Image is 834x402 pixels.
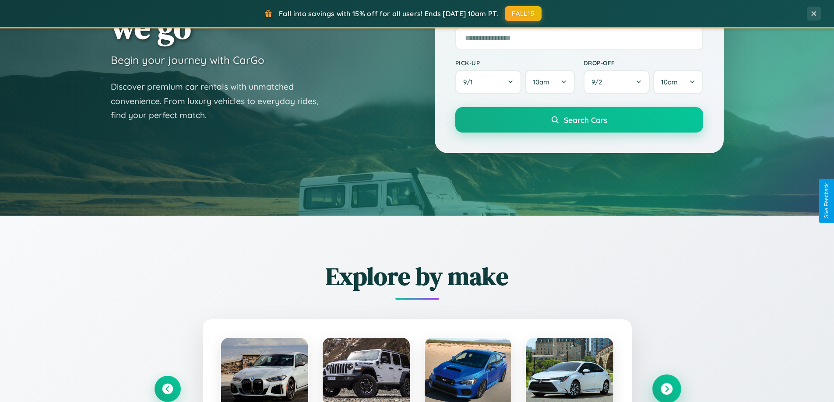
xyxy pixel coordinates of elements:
p: Discover premium car rentals with unmatched convenience. From luxury vehicles to everyday rides, ... [111,80,330,122]
span: 10am [533,78,549,86]
button: Search Cars [455,107,703,133]
span: Search Cars [564,115,607,125]
span: 10am [661,78,678,86]
span: 9 / 2 [591,78,606,86]
button: 9/2 [584,70,650,94]
span: Fall into savings with 15% off for all users! Ends [DATE] 10am PT. [279,9,498,18]
h2: Explore by make [155,259,680,293]
label: Pick-up [455,59,575,66]
div: Give Feedback [823,183,830,219]
button: 9/1 [455,70,522,94]
button: FALL15 [505,6,542,21]
label: Drop-off [584,59,703,66]
span: 9 / 1 [463,78,477,86]
button: 10am [653,70,703,94]
button: 10am [525,70,574,94]
h3: Begin your journey with CarGo [111,53,264,66]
